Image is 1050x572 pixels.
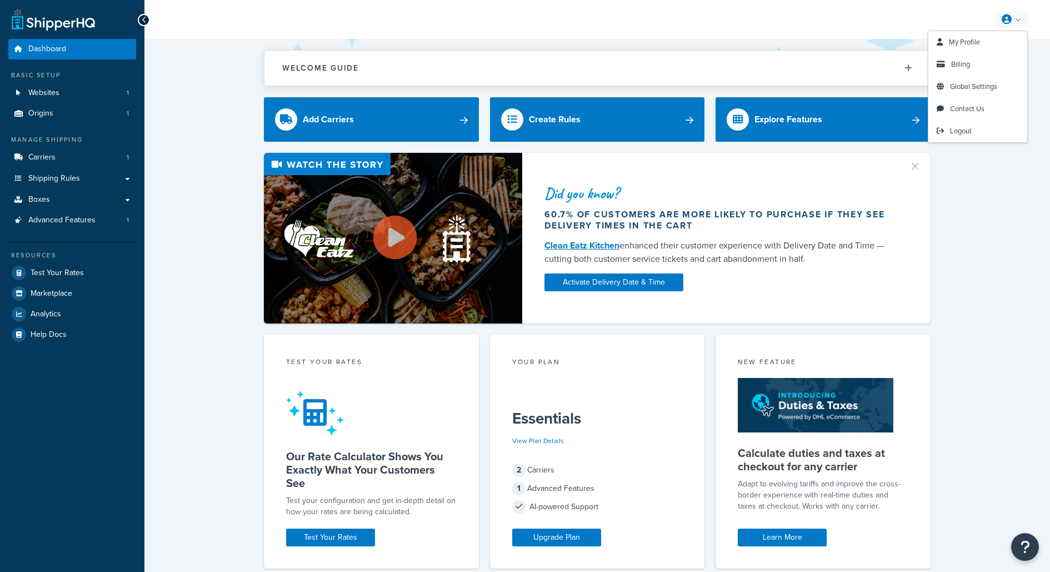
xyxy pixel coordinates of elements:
span: Websites [28,88,59,98]
a: Test Your Rates [286,529,375,546]
span: Origins [28,109,53,118]
a: Learn More [738,529,827,546]
a: Clean Eatz Kitchen [544,239,619,252]
a: Carriers1 [8,147,136,168]
span: Analytics [31,310,61,319]
a: Add Carriers [264,97,479,142]
a: Boxes [8,190,136,210]
span: Shipping Rules [28,174,80,183]
li: Websites [8,83,136,103]
p: Adapt to evolving tariffs and improve the cross-border experience with real-time duties and taxes... [738,479,908,512]
span: 1 [127,216,129,225]
div: Advanced Features [512,481,683,496]
a: Analytics [8,304,136,324]
h5: Essentials [512,410,683,427]
a: Activate Delivery Date & Time [544,273,683,291]
span: Logout [950,126,972,136]
a: Global Settings [928,76,1027,98]
button: Open Resource Center [1011,533,1039,561]
a: Create Rules [490,97,705,142]
div: Test your configuration and get in-depth detail on how your rates are being calculated. [286,495,457,518]
a: Billing [928,53,1027,76]
a: Explore Features [716,97,931,142]
div: AI-powered Support [512,499,683,515]
li: Origins [8,103,136,124]
li: Advanced Features [8,210,136,231]
span: Test Your Rates [31,268,84,278]
span: Carriers [28,153,56,162]
div: Did you know? [544,186,896,201]
span: Contact Us [950,103,984,114]
span: My Profile [949,37,980,47]
span: Billing [951,59,970,69]
a: Websites1 [8,83,136,103]
a: Advanced Features1 [8,210,136,231]
div: Add Carriers [303,112,354,127]
a: Origins1 [8,103,136,124]
span: 1 [127,88,129,98]
a: Help Docs [8,325,136,345]
span: 1 [127,109,129,118]
div: Carriers [512,462,683,478]
span: Global Settings [950,81,997,92]
a: Dashboard [8,39,136,59]
span: Dashboard [28,44,66,54]
div: Your Plan [512,357,683,370]
span: Marketplace [31,289,72,299]
span: 1 [512,482,526,495]
img: Video thumbnail [264,153,522,324]
span: Advanced Features [28,216,96,225]
div: enhanced their customer experience with Delivery Date and Time — cutting both customer service ti... [544,239,896,266]
button: Welcome Guide [264,51,930,86]
div: 60.7% of customers are more likely to purchase if they see delivery times in the cart [544,209,896,231]
a: Marketplace [8,283,136,304]
a: View Plan Details [512,436,564,446]
div: New Feature [738,357,908,370]
h5: Calculate duties and taxes at checkout for any carrier [738,446,908,473]
a: My Profile [928,31,1027,53]
h5: Our Rate Calculator Shows You Exactly What Your Customers See [286,450,457,490]
a: Contact Us [928,98,1027,120]
div: Create Rules [529,112,581,127]
span: 1 [127,153,129,162]
a: Shipping Rules [8,168,136,189]
li: Carriers [8,147,136,168]
a: Upgrade Plan [512,529,601,546]
div: Test your rates [286,357,457,370]
h2: Welcome Guide [282,64,359,72]
span: Boxes [28,195,50,205]
span: 2 [512,464,526,477]
a: Test Your Rates [8,263,136,283]
div: Basic Setup [8,71,136,80]
div: Resources [8,251,136,260]
div: Manage Shipping [8,135,136,145]
div: Explore Features [754,112,822,127]
span: Help Docs [31,330,67,340]
a: Logout [928,120,1027,142]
